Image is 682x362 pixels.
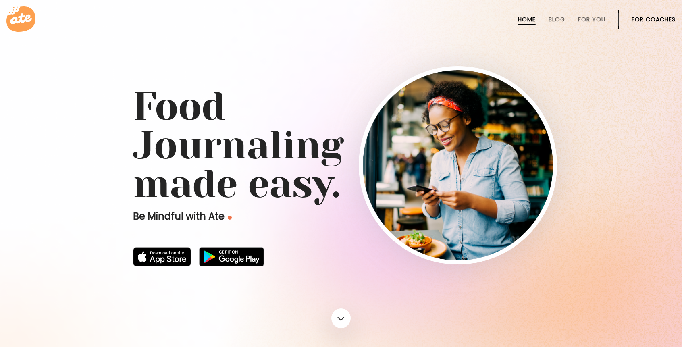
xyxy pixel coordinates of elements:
[363,70,553,260] img: home-hero-img-rounded.png
[199,247,264,266] img: badge-download-google.png
[578,16,605,23] a: For You
[133,87,549,204] h1: Food Journaling made easy.
[133,210,359,223] p: Be Mindful with Ate
[133,247,191,266] img: badge-download-apple.svg
[632,16,676,23] a: For Coaches
[549,16,565,23] a: Blog
[518,16,536,23] a: Home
